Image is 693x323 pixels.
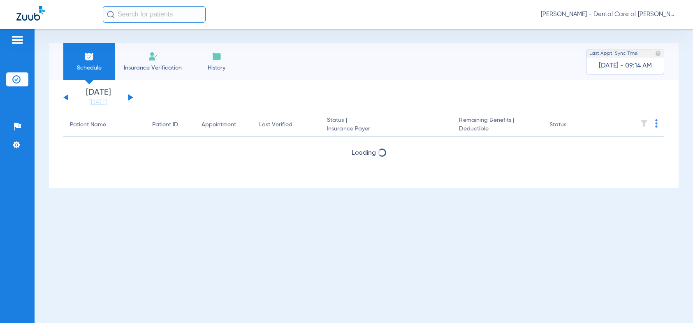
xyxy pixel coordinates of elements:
span: History [197,64,236,72]
li: [DATE] [74,88,123,107]
div: Last Verified [259,121,292,129]
th: Status | [320,114,452,137]
div: Patient Name [70,121,139,129]
img: History [212,51,222,61]
img: Zuub Logo [16,6,45,21]
th: Remaining Benefits | [452,114,542,137]
img: filter.svg [640,119,648,128]
span: Last Appt. Sync Time: [589,49,639,58]
div: Last Verified [259,121,314,129]
span: Deductible [459,125,536,133]
img: group-dot-blue.svg [655,119,658,128]
img: last sync help info [655,51,661,56]
span: [PERSON_NAME] - Dental Care of [PERSON_NAME] [541,10,677,19]
span: Loading [352,150,376,156]
div: Patient ID [152,121,178,129]
img: Manual Insurance Verification [148,51,158,61]
div: Appointment [202,121,236,129]
span: Insurance Payer [327,125,446,133]
th: Status [543,114,598,137]
div: Appointment [202,121,246,129]
a: [DATE] [74,98,123,107]
div: Patient ID [152,121,188,129]
div: Patient Name [70,121,106,129]
input: Search for patients [103,6,206,23]
img: Schedule [84,51,94,61]
span: Insurance Verification [121,64,185,72]
img: Search Icon [107,11,114,18]
img: hamburger-icon [11,35,24,45]
span: Schedule [70,64,109,72]
span: [DATE] - 09:14 AM [599,62,652,70]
